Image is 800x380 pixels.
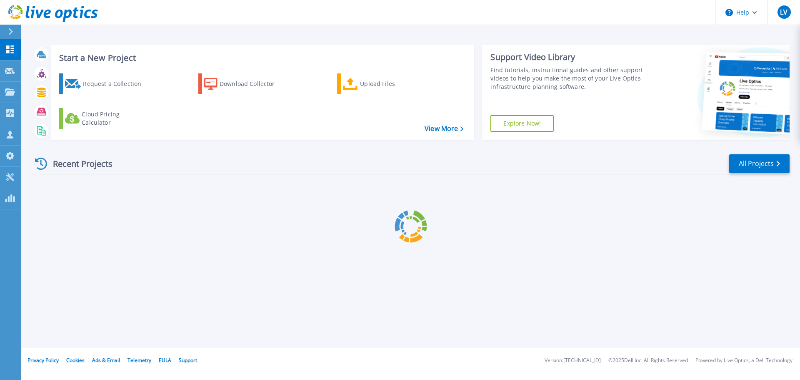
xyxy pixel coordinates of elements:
a: Support [179,357,197,364]
a: Telemetry [127,357,151,364]
a: Ads & Email [92,357,120,364]
h3: Start a New Project [59,53,463,63]
a: View More [425,125,463,133]
a: Cloud Pricing Calculator [59,108,152,129]
a: Explore Now! [490,115,554,132]
a: Cookies [66,357,85,364]
a: All Projects [729,154,790,173]
a: Download Collector [198,73,291,94]
a: Privacy Policy [27,357,59,364]
div: Recent Projects [32,154,124,174]
div: Find tutorials, instructional guides and other support videos to help you make the most of your L... [490,66,647,91]
span: LV [780,9,787,15]
div: Upload Files [360,75,427,92]
div: Request a Collection [83,75,150,92]
a: EULA [159,357,171,364]
li: Powered by Live Optics, a Dell Technology [695,358,792,363]
div: Support Video Library [490,52,647,63]
a: Request a Collection [59,73,152,94]
div: Download Collector [220,75,286,92]
a: Upload Files [337,73,430,94]
div: Cloud Pricing Calculator [82,110,148,127]
li: © 2025 Dell Inc. All Rights Reserved [608,358,688,363]
li: Version: [TECHNICAL_ID] [545,358,601,363]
